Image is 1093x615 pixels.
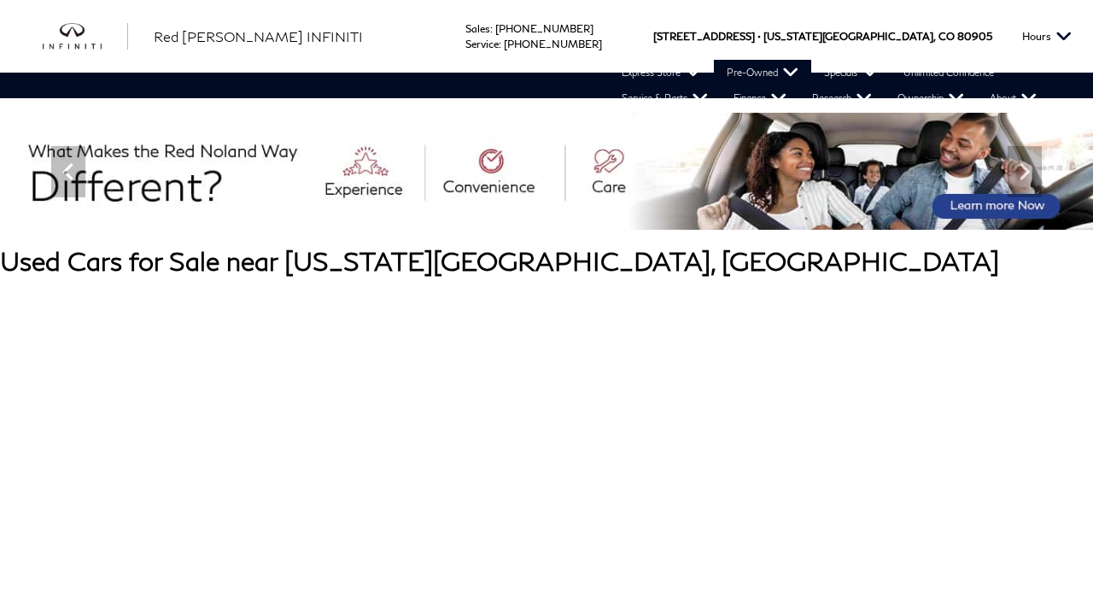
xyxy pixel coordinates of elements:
a: [PHONE_NUMBER] [495,22,593,35]
a: Unlimited Confidence [891,60,1007,85]
a: Research [799,85,885,111]
a: Pre-Owned [714,60,811,85]
span: : [490,22,493,35]
a: Service & Parts [609,85,721,111]
nav: Main Navigation [17,60,1093,111]
span: Sales [465,22,490,35]
span: : [499,38,501,50]
a: Express Store [609,60,714,85]
a: infiniti [43,23,128,50]
span: Red [PERSON_NAME] INFINITI [154,28,363,44]
img: INFINITI [43,23,128,50]
span: Service [465,38,499,50]
a: [STREET_ADDRESS] • [US_STATE][GEOGRAPHIC_DATA], CO 80905 [653,30,992,43]
a: Red [PERSON_NAME] INFINITI [154,26,363,47]
a: Ownership [885,85,977,111]
a: Specials [811,60,891,85]
a: Finance [721,85,799,111]
a: About [977,85,1049,111]
a: [PHONE_NUMBER] [504,38,602,50]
